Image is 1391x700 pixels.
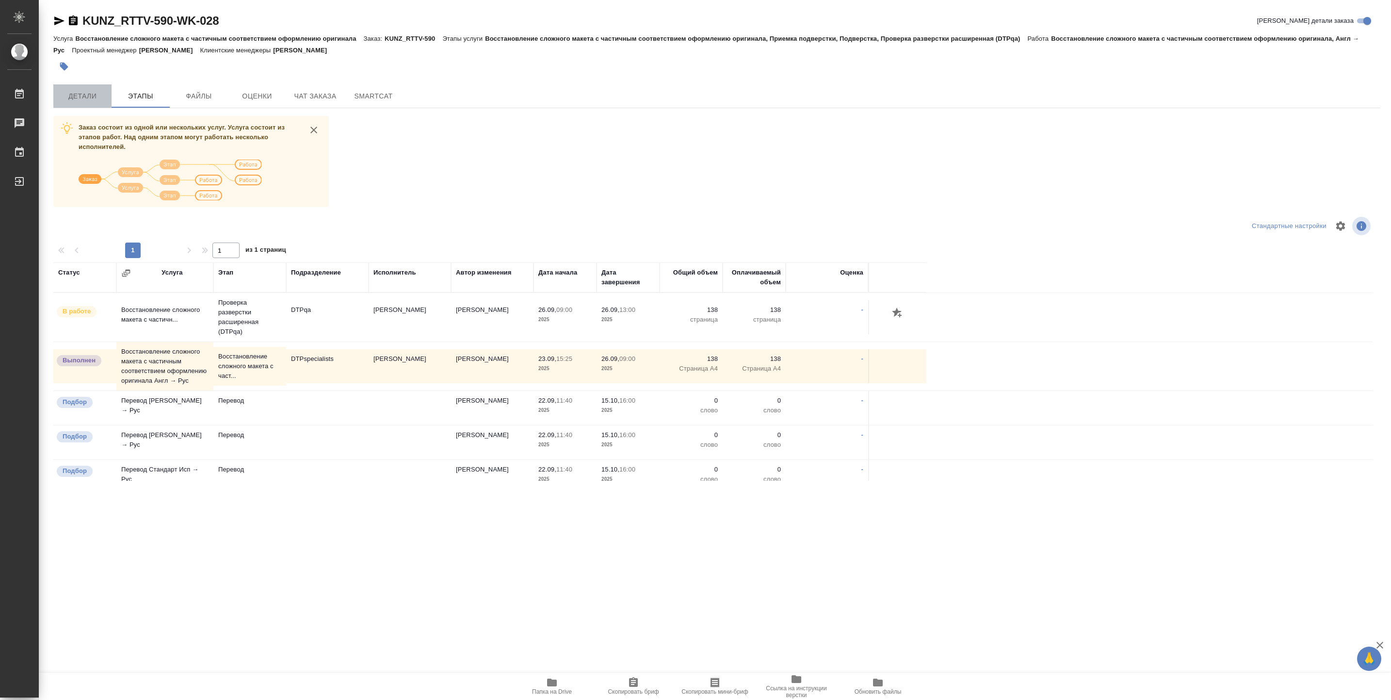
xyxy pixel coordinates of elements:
span: Посмотреть информацию [1352,217,1373,235]
p: 23.09, [538,355,556,362]
p: страница [728,315,781,325]
p: 0 [664,465,718,474]
p: 16:00 [619,466,635,473]
button: close [307,123,321,137]
p: Восстановление сложного макета с част... [218,352,281,381]
td: Восстановление сложного макета с частичн... [116,300,213,334]
p: Страница А4 [664,364,718,374]
p: В работе [63,307,91,316]
td: [PERSON_NAME] [451,391,534,425]
a: KUNZ_RTTV-590-WK-028 [82,14,219,27]
p: 11:40 [556,466,572,473]
div: Оценка [840,268,863,277]
td: [PERSON_NAME] [451,300,534,334]
p: Перевод [218,465,281,474]
span: Оценки [234,90,280,102]
a: - [861,306,863,313]
td: [PERSON_NAME] [451,460,534,494]
p: 09:00 [556,306,572,313]
td: Перевод [PERSON_NAME] → Рус [116,425,213,459]
p: Восстановление сложного макета с частичным соответствием оформлению оригинала [75,35,363,42]
p: Перевод [218,396,281,406]
td: DTPspecialists [286,349,369,383]
p: 0 [664,430,718,440]
p: 2025 [538,406,592,415]
p: Подбор [63,397,87,407]
p: слово [728,406,781,415]
button: Добавить тэг [53,56,75,77]
p: [PERSON_NAME] [139,47,200,54]
p: Заказ: [364,35,385,42]
span: 🙏 [1361,649,1377,669]
p: 22.09, [538,466,556,473]
p: 09:00 [619,355,635,362]
p: 15:25 [556,355,572,362]
p: слово [664,440,718,450]
p: 11:40 [556,431,572,439]
p: 26.09, [601,306,619,313]
p: слово [664,474,718,484]
td: Восстановление сложного макета с частичным соответствием оформлению оригинала Англ → Рус [116,342,213,391]
p: [PERSON_NAME] [273,47,334,54]
p: 2025 [601,315,655,325]
p: 0 [728,465,781,474]
p: 16:00 [619,397,635,404]
div: Автор изменения [456,268,511,277]
p: 26.09, [538,306,556,313]
td: [PERSON_NAME] [369,300,451,334]
div: Исполнитель [373,268,416,277]
p: Этапы услуги [442,35,485,42]
p: 2025 [601,406,655,415]
p: 15.10, [601,431,619,439]
a: - [861,431,863,439]
p: 0 [728,430,781,440]
p: 2025 [538,440,592,450]
span: [PERSON_NAME] детали заказа [1257,16,1354,26]
div: split button [1249,219,1329,234]
span: Детали [59,90,106,102]
p: 138 [728,305,781,315]
p: 15.10, [601,466,619,473]
div: Оплачиваемый объем [728,268,781,287]
span: SmartCat [350,90,397,102]
p: Выполнен [63,356,96,365]
div: Дата завершения [601,268,655,287]
p: Страница А4 [728,364,781,374]
td: DTPqa [286,300,369,334]
p: слово [728,440,781,450]
p: 2025 [601,474,655,484]
p: 2025 [538,315,592,325]
div: Общий объем [673,268,718,277]
p: 13:00 [619,306,635,313]
td: [PERSON_NAME] [451,425,534,459]
p: страница [664,315,718,325]
p: слово [664,406,718,415]
button: Сгруппировать [121,268,131,278]
button: Скопировать ссылку [67,15,79,27]
a: - [861,397,863,404]
p: Подбор [63,466,87,476]
a: - [861,466,863,473]
button: Скопировать ссылку для ЯМессенджера [53,15,65,27]
p: Работа [1028,35,1051,42]
p: 16:00 [619,431,635,439]
p: 138 [664,354,718,364]
div: Дата начала [538,268,577,277]
p: 22.09, [538,431,556,439]
a: - [861,355,863,362]
p: 15.10, [601,397,619,404]
button: Добавить оценку [890,305,906,322]
p: Проектный менеджер [72,47,139,54]
td: Перевод [PERSON_NAME] → Рус [116,391,213,425]
p: Перевод [218,430,281,440]
p: Проверка разверстки расширенная (DTPqa) [218,298,281,337]
span: Заказ состоит из одной или нескольких услуг. Услуга состоит из этапов работ. Над одним этапом мог... [79,124,285,150]
p: 0 [664,396,718,406]
span: Настроить таблицу [1329,214,1352,238]
td: [PERSON_NAME] [451,349,534,383]
button: 🙏 [1357,647,1381,671]
td: [PERSON_NAME] [369,349,451,383]
span: Чат заказа [292,90,339,102]
p: 138 [664,305,718,315]
p: Клиентские менеджеры [200,47,274,54]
